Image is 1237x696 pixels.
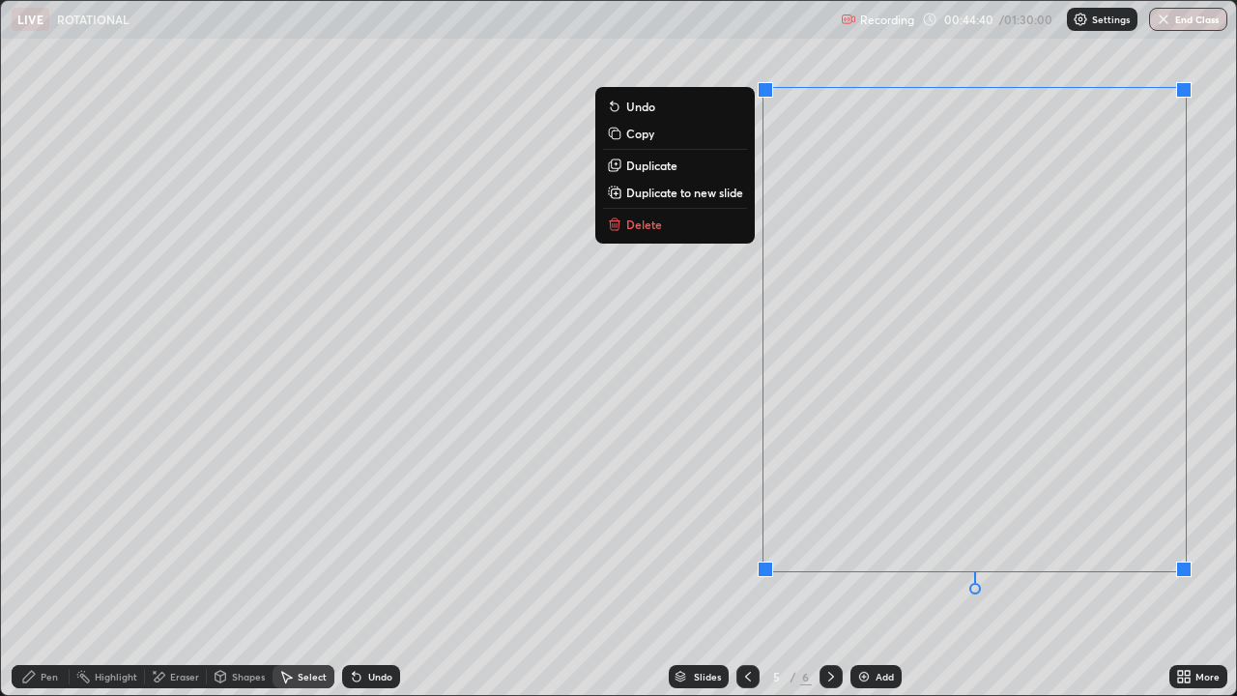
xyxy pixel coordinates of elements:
[1156,12,1171,27] img: end-class-cross
[1149,8,1227,31] button: End Class
[860,13,914,27] p: Recording
[298,672,327,681] div: Select
[603,122,747,145] button: Copy
[791,671,796,682] div: /
[170,672,199,681] div: Eraser
[1195,672,1220,681] div: More
[603,181,747,204] button: Duplicate to new slide
[1073,12,1088,27] img: class-settings-icons
[626,158,677,173] p: Duplicate
[603,95,747,118] button: Undo
[767,671,787,682] div: 5
[626,99,655,114] p: Undo
[368,672,392,681] div: Undo
[876,672,894,681] div: Add
[603,213,747,236] button: Delete
[626,185,743,200] p: Duplicate to new slide
[626,126,654,141] p: Copy
[841,12,856,27] img: recording.375f2c34.svg
[694,672,721,681] div: Slides
[856,669,872,684] img: add-slide-button
[232,672,265,681] div: Shapes
[603,154,747,177] button: Duplicate
[41,672,58,681] div: Pen
[95,672,137,681] div: Highlight
[800,668,812,685] div: 6
[17,12,43,27] p: LIVE
[626,217,662,232] p: Delete
[57,12,129,27] p: ROTATIONAL
[1092,14,1130,24] p: Settings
